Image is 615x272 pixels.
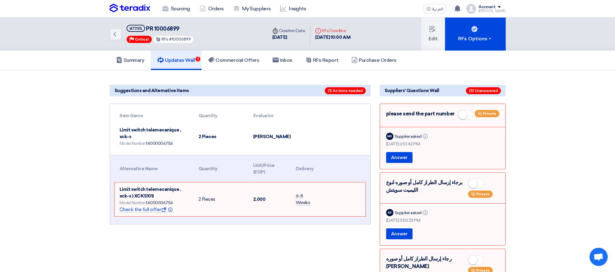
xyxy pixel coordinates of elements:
[110,51,151,70] a: Summary
[253,197,266,202] span: 2,000
[423,4,447,14] button: العربية
[195,2,229,15] a: Orders
[275,2,311,15] a: Insights
[115,109,194,123] th: Item Name
[120,187,181,199] span: Limit switch telemecanique , xck-s ) XCKS101)
[386,133,393,140] div: MS
[291,158,320,179] th: Delivery
[299,51,345,70] a: RFx Report
[146,141,173,146] span: 14000006756
[478,9,506,13] div: [PERSON_NAME]
[194,182,248,217] td: 2 Pieces
[158,2,195,15] a: Sourcing
[296,193,310,206] span: 6-8 Weeks
[273,57,292,63] h5: Inbox
[146,25,179,32] span: PR 10006899
[114,87,189,94] span: Suggestions and Alternative Items
[478,5,496,10] div: Account
[445,18,506,51] button: RFx Options
[135,37,149,41] span: Critical
[194,158,248,179] th: Quantity
[194,123,248,150] td: 2 Pieces
[127,25,194,32] h5: PR 10006899
[385,87,439,94] span: Suppliers' Questions Wall
[120,140,189,147] div: Model Number:
[248,109,290,123] th: Evaluator
[483,111,496,116] span: Private
[421,18,445,51] button: Edit
[386,228,413,239] button: Answer
[115,158,194,179] th: Alternative Name
[202,51,266,70] a: Commercial Offers
[476,192,490,196] span: Private
[386,141,499,147] div: [DATE] 6:51:42 PM
[161,37,168,41] span: RFx
[169,37,191,41] span: #10006899
[345,51,403,70] a: Purchase Orders
[151,51,202,70] a: Updates Wall1
[386,209,393,216] div: AS
[158,57,195,63] h5: Updates Wall
[306,57,338,63] h5: RFx Report
[458,35,492,42] div: RFx Options
[110,4,150,13] img: Teradix logo
[272,34,305,41] div: [DATE]
[229,2,275,15] a: My Suppliers
[195,57,200,61] span: 1
[272,28,305,34] div: Creation Date
[395,133,429,140] div: Supplier asked
[120,200,189,206] div: Model Number:
[386,152,413,163] button: Answer
[115,123,194,150] td: Limit switch telemecanique , xck-s
[116,57,144,63] h5: Summary
[248,123,290,150] td: [PERSON_NAME]
[395,210,429,216] div: Supplier asked
[248,158,291,179] th: Unit/Price (EGP)
[386,217,499,224] div: [DATE] 3:50:23 PM
[194,109,248,123] th: Quantity
[386,110,499,122] div: please send the part number
[325,87,366,94] span: (1) Actions needed
[146,200,173,205] span: 14000006756
[466,4,476,14] img: profile_test.png
[266,51,299,70] a: Inbox
[386,179,499,198] div: برجاء إرسال الطراز كامل أو صوره لنوع الليميت سويتش
[432,7,443,11] span: العربية
[120,207,173,213] span: Check the full offer
[352,57,396,63] h5: Purchase Orders
[590,248,608,266] div: Open chat
[466,87,501,94] span: (3) Unanswered
[315,34,350,41] div: [DATE] 10:00 AM
[315,28,350,34] div: RFx Deadline
[208,57,259,63] h5: Commercial Offers
[130,27,142,31] div: #71195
